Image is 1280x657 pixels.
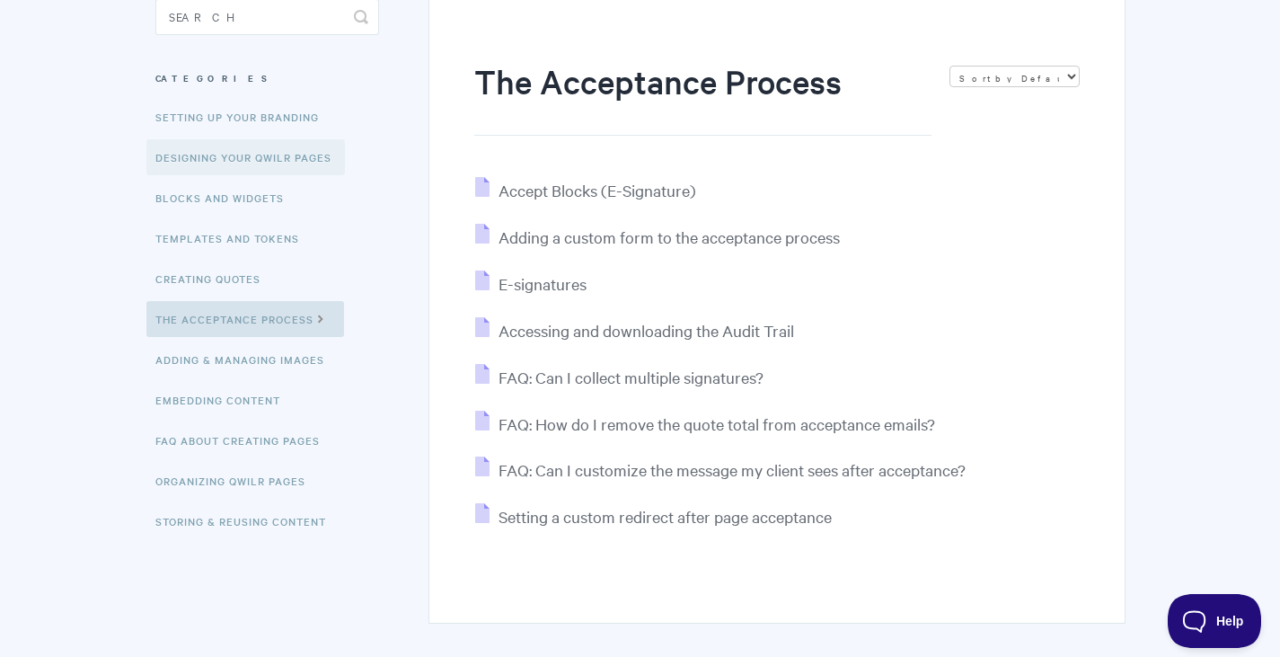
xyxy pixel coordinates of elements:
[499,180,696,200] span: Accept Blocks (E-Signature)
[475,273,587,294] a: E-signatures
[475,413,935,434] a: FAQ: How do I remove the quote total from acceptance emails?
[146,139,345,175] a: Designing Your Qwilr Pages
[155,342,338,377] a: Adding & Managing Images
[1168,594,1262,648] iframe: Toggle Customer Support
[155,422,333,458] a: FAQ About Creating Pages
[499,226,840,247] span: Adding a custom form to the acceptance process
[155,220,313,256] a: Templates and Tokens
[155,62,379,94] h3: Categories
[155,503,340,539] a: Storing & Reusing Content
[155,261,274,297] a: Creating Quotes
[499,413,935,434] span: FAQ: How do I remove the quote total from acceptance emails?
[499,459,966,480] span: FAQ: Can I customize the message my client sees after acceptance?
[499,506,832,527] span: Setting a custom redirect after page acceptance
[155,463,319,499] a: Organizing Qwilr Pages
[155,99,332,135] a: Setting up your Branding
[949,66,1080,87] select: Page reloads on selection
[155,382,294,418] a: Embedding Content
[474,58,931,136] h1: The Acceptance Process
[146,301,344,337] a: The Acceptance Process
[475,320,794,341] a: Accessing and downloading the Audit Trail
[499,320,794,341] span: Accessing and downloading the Audit Trail
[499,367,764,387] span: FAQ: Can I collect multiple signatures?
[499,273,587,294] span: E-signatures
[475,226,840,247] a: Adding a custom form to the acceptance process
[155,180,297,216] a: Blocks and Widgets
[475,367,764,387] a: FAQ: Can I collect multiple signatures?
[475,459,966,480] a: FAQ: Can I customize the message my client sees after acceptance?
[475,506,832,527] a: Setting a custom redirect after page acceptance
[475,180,696,200] a: Accept Blocks (E-Signature)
